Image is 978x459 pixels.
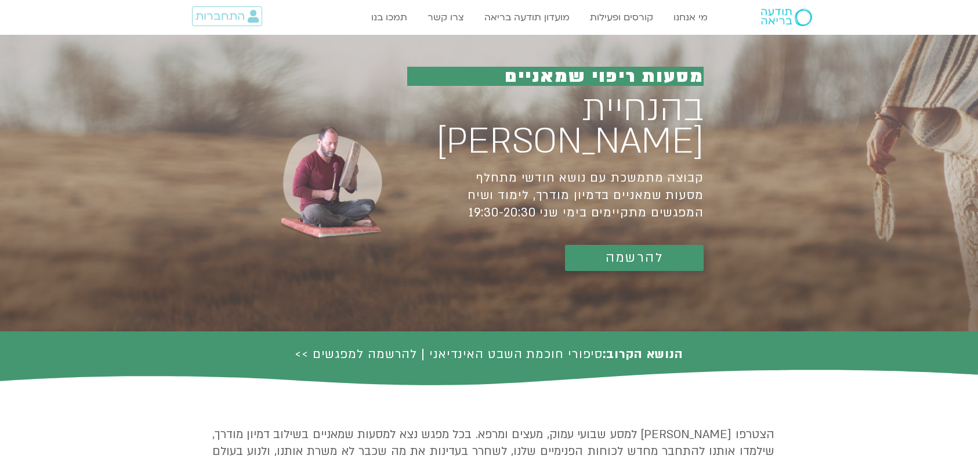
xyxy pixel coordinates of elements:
a: התחברות [192,6,262,26]
a: תמכו בנו [365,6,413,28]
a: צרו קשר [422,6,470,28]
a: קורסים ופעילות [584,6,659,28]
span: התחברות [195,10,245,23]
span: להרשמה [606,251,663,265]
a: מועדון תודעה בריאה [479,6,575,28]
img: תודעה בריאה [761,9,812,26]
a: הנושא הקרוב:סיפורי חוכמת השבט האינדיאני | להרשמה למפגשים >> [295,346,683,363]
h1: בהנחיית [PERSON_NAME] [407,93,704,158]
a: מי אנחנו [668,6,713,28]
h1: קבוצה מתמשכת עם נושא חודשי מתחלף מסעות שמאניים בדמיון מודרך, לימוד ושיח המפגשים מתקיימים בימי שני... [407,169,704,222]
a: להרשמה [565,245,704,271]
h1: מסעות ריפוי שמאניים [407,67,704,86]
b: הנושא הקרוב: [603,346,683,363]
